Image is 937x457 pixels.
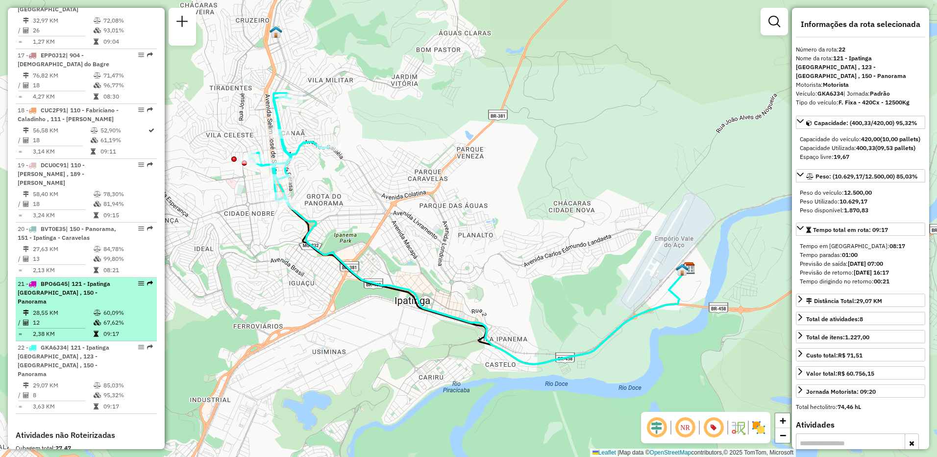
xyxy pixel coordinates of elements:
span: Peso: (10.629,17/12.500,00) 85,03% [815,173,918,180]
div: Total de itens: [806,333,869,342]
strong: 121 - Ipatinga [GEOGRAPHIC_DATA] , 123 - [GEOGRAPHIC_DATA] , 150 - Panorama [796,54,906,79]
span: | 150 - Panorama, 151 - Ipatinga - Caravelas [18,225,116,241]
td: 71,47% [103,71,152,80]
td: / [18,135,23,145]
a: Distância Total:29,07 KM [796,294,925,307]
i: % de utilização da cubagem [94,201,101,207]
td: = [18,147,23,156]
i: % de utilização do peso [94,382,101,388]
td: / [18,80,23,90]
div: Capacidade do veículo: [800,135,921,144]
em: Opções [138,226,144,231]
div: Peso Utilizado: [800,197,921,206]
a: Valor total:R$ 60.756,15 [796,366,925,380]
i: % de utilização da cubagem [94,82,101,88]
em: Rota exportada [147,162,153,168]
strong: 400,33 [856,144,875,152]
strong: 27,47 [55,444,71,452]
i: % de utilização da cubagem [94,320,101,326]
span: DCU0C91 [41,161,67,169]
td: 28,55 KM [32,308,93,318]
i: Total de Atividades [23,320,29,326]
td: 13 [32,254,93,264]
img: 204 UDC Light Ipatinga [270,25,282,38]
div: Previsão de retorno: [800,268,921,277]
strong: F. Fixa - 420Cx - 12500Kg [838,99,910,106]
td: 93,01% [103,25,152,35]
td: 18 [32,199,93,209]
strong: [DATE] 07:00 [848,260,883,267]
div: Capacidade: (400,33/420,00) 95,32% [796,131,925,165]
strong: 8 [860,315,863,323]
em: Opções [138,52,144,58]
i: % de utilização da cubagem [91,137,98,143]
div: Peso: (10.629,17/12.500,00) 85,03% [796,184,925,219]
em: Opções [138,107,144,113]
span: 20 - [18,225,116,241]
h4: Informações da rota selecionada [796,20,925,29]
i: Distância Total [23,246,29,252]
td: 67,62% [103,318,152,328]
a: Custo total:R$ 71,51 [796,348,925,361]
em: Rota exportada [147,52,153,58]
div: Capacidade Utilizada: [800,144,921,152]
div: Tempo paradas: [800,251,921,259]
img: Fluxo de ruas [730,420,746,435]
div: Distância Total: [806,297,882,305]
td: 18 [32,80,93,90]
span: 21 - [18,280,110,305]
em: Opções [138,280,144,286]
td: 99,80% [103,254,152,264]
span: 29,07 KM [856,297,882,305]
div: Tempo dirigindo no retorno: [800,277,921,286]
td: = [18,92,23,102]
span: Tempo total em rota: 09:17 [813,226,888,233]
div: Valor total: [806,369,874,378]
div: Tempo total em rota: 09:17 [796,238,925,290]
strong: (10,00 pallets) [880,135,920,143]
td: 52,90% [100,126,148,135]
div: Motorista: [796,80,925,89]
strong: R$ 60.756,15 [838,370,874,377]
td: 09:11 [100,147,148,156]
div: Map data © contributors,© 2025 TomTom, Microsoft [590,449,796,457]
strong: 74,46 hL [838,403,861,410]
td: 8 [32,390,93,400]
a: Total de itens:1.227,00 [796,330,925,343]
td: / [18,199,23,209]
i: % de utilização do peso [91,127,98,133]
a: Nova sessão e pesquisa [173,12,192,34]
i: % de utilização do peso [94,191,101,197]
div: Espaço livre: [800,152,921,161]
td: / [18,25,23,35]
span: 22 - [18,344,109,378]
td: 3,24 KM [32,210,93,220]
td: 78,30% [103,189,152,199]
i: % de utilização do peso [94,18,101,24]
i: Tempo total em rota [91,149,96,154]
td: 32,97 KM [32,16,93,25]
i: Distância Total [23,382,29,388]
strong: (09,53 pallets) [875,144,915,152]
i: Tempo total em rota [94,212,99,218]
span: GKA6J34 [41,344,67,351]
a: Total de atividades:8 [796,312,925,325]
i: Distância Total [23,18,29,24]
i: Total de Atividades [23,137,29,143]
div: Número da rota: [796,45,925,54]
i: Total de Atividades [23,82,29,88]
td: 95,32% [103,390,152,400]
i: Distância Total [23,73,29,78]
span: − [780,429,786,441]
strong: R$ 71,51 [838,352,863,359]
i: Total de Atividades [23,256,29,262]
span: | Jornada: [843,90,890,97]
i: Tempo total em rota [94,404,99,409]
strong: 01:00 [842,251,858,258]
i: Rota otimizada [148,127,154,133]
strong: 1.227,00 [845,333,869,341]
i: Tempo total em rota [94,267,99,273]
td: 3,63 KM [32,402,93,411]
div: Tempo em [GEOGRAPHIC_DATA]: [800,242,921,251]
span: Capacidade: (400,33/420,00) 95,32% [814,119,917,127]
